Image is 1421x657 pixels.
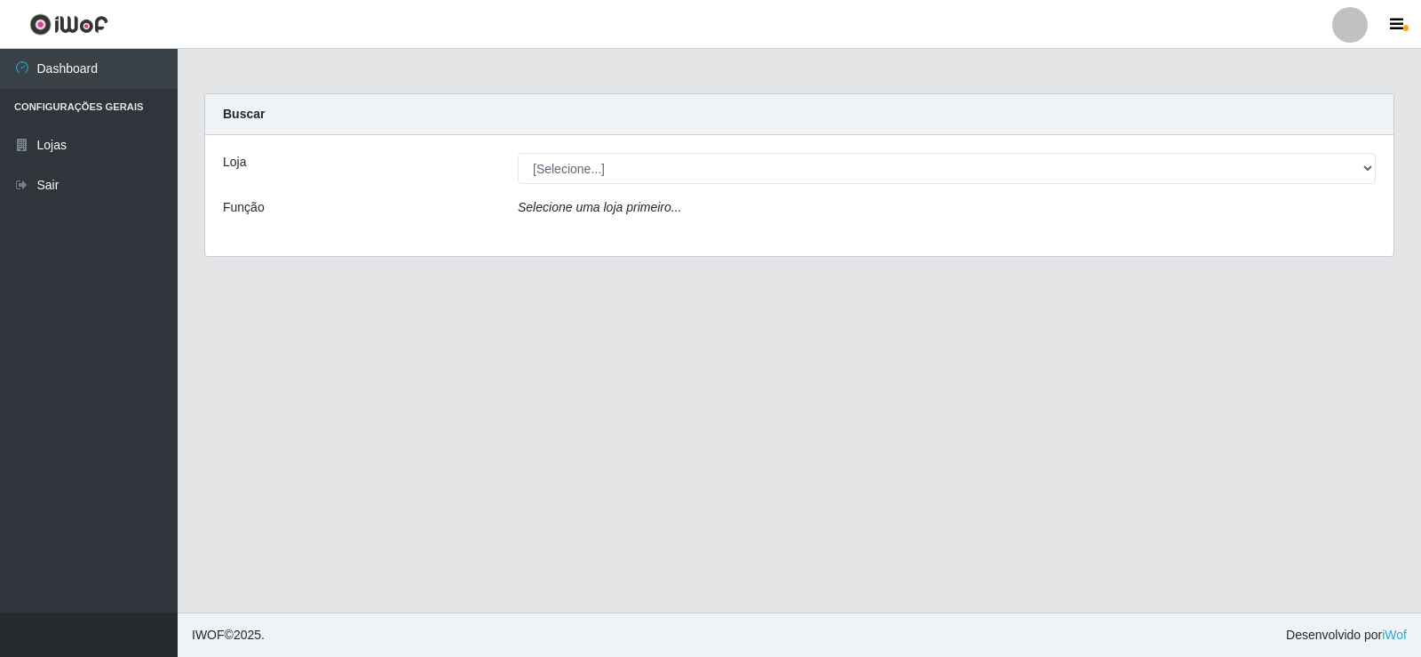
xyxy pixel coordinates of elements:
[29,13,108,36] img: CoreUI Logo
[223,153,246,172] label: Loja
[223,198,265,217] label: Função
[192,628,225,642] span: IWOF
[192,626,265,645] span: © 2025 .
[518,200,681,214] i: Selecione uma loja primeiro...
[223,107,265,121] strong: Buscar
[1286,626,1407,645] span: Desenvolvido por
[1382,628,1407,642] a: iWof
